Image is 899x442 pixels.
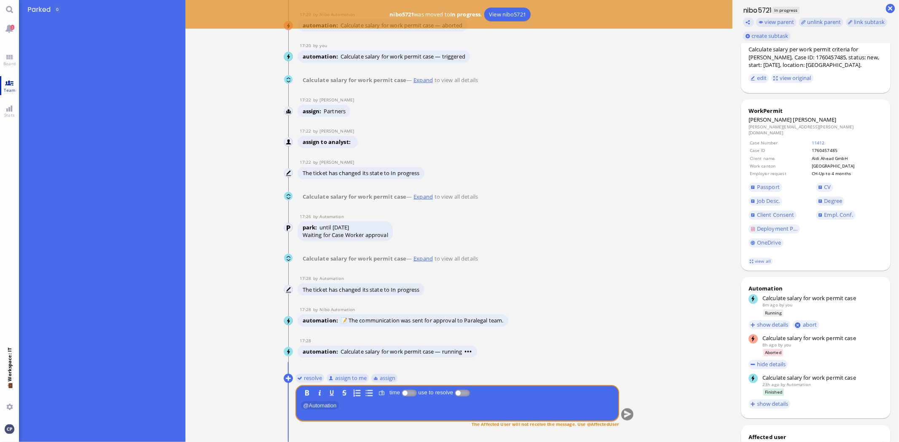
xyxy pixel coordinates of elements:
[763,389,784,396] span: Finished
[284,138,293,147] img: Anand Pazhenkottil
[812,140,825,146] a: 11412
[2,87,18,93] span: Team
[388,389,402,396] label: time
[303,402,309,408] span: @
[793,320,819,329] button: abort
[756,18,797,27] button: view parent
[799,18,843,27] button: unlink parent
[303,255,407,262] strong: Calculate salary for work permit case
[303,348,341,355] span: automation
[779,302,784,308] span: by
[811,162,882,169] td: [GEOGRAPHIC_DATA]
[315,388,324,397] button: I
[1,61,18,67] span: Board
[301,401,339,410] span: Automation
[313,275,320,281] span: by
[749,45,883,69] div: Calculate salary per work permit criteria for [PERSON_NAME], Case ID: 1760457485, status: new, st...
[470,348,472,355] span: •
[303,317,341,324] span: automation
[811,170,882,177] td: CH-Up to 4 months
[300,159,313,165] span: 17:22
[371,373,398,383] button: assign
[763,349,784,356] span: Aborted
[300,43,313,48] span: 17:20
[762,302,778,308] span: 8m ago
[846,18,887,27] task-group-action-menu: link subtask
[749,210,797,220] a: Client Consent
[300,128,313,134] span: 17:22
[303,169,420,177] span: The ticket has changed its state to In progress
[341,317,504,324] span: 📝 The communication was sent for approval to Paralegal team.
[319,128,354,134] span: anand.pazhenkottil@bluelakelegal.com
[412,76,435,84] a: Expand
[824,197,843,205] span: Degree
[762,342,777,348] span: 8h ago
[757,197,780,205] span: Job Desc.
[467,348,470,355] span: •
[295,373,325,383] button: resolve
[749,107,883,114] div: WorkPermit
[749,285,883,292] div: Automation
[749,360,788,369] button: hide details
[387,11,484,18] span: was moved to .
[749,433,786,441] div: Affected user
[298,190,483,202] div: — to view all details
[741,5,772,15] h1: nibo5721
[816,183,834,192] a: CV
[340,388,349,397] button: S
[472,421,619,427] span: The Affected User will not receive the message. Use @AffectedUser
[313,159,320,165] span: by
[300,306,313,312] span: 17:28
[749,170,810,177] td: Employer request
[313,97,320,103] span: by
[300,213,313,219] span: 17:26
[284,52,293,61] img: You
[757,183,780,191] span: Passport
[748,258,773,265] a: view all
[824,183,831,191] span: CV
[749,139,810,146] td: Case Number
[341,348,472,355] span: Calculate salary for work permit case — running
[319,306,355,312] span: automation@nibo.ai
[464,348,467,355] span: •
[313,306,320,312] span: by
[749,74,769,83] button: edit
[303,76,407,84] strong: Calculate salary for work permit case
[319,275,343,281] span: automation@bluelakelegal.com
[298,252,483,264] div: — to view all details
[762,294,883,302] div: Calculate salary for work permit case
[816,210,856,220] a: Empl. Conf.
[303,193,407,200] strong: Calculate salary for work permit case
[484,8,531,21] a: View nibo5721
[298,74,483,86] div: — to view all details
[743,18,754,27] button: Copy ticket nibo5721 link to clipboard
[319,43,327,48] span: claudia.plueer@bluelakelegal.com
[2,112,17,118] span: Stats
[303,388,312,397] button: B
[749,224,800,234] a: Deployment P...
[778,342,783,348] span: by
[412,255,435,262] a: Expand
[319,159,354,165] span: anand.pazhenkottil@bluelakelegal.com
[749,197,782,206] a: Job Desc.
[333,224,349,231] span: [DATE]
[412,193,435,200] a: Expand
[27,5,54,14] span: Parked
[341,53,465,60] span: Calculate salary for work permit case — triggered
[450,11,480,18] b: In progress
[303,286,420,293] span: The ticket has changed its state to In progress
[284,169,293,178] img: Anand Pazhenkottil
[781,381,785,387] span: by
[749,162,810,169] td: Work canton
[284,317,293,326] img: Nibo Automation
[749,147,810,154] td: Case ID
[300,275,313,281] span: 17:28
[284,107,293,116] img: Anand Pazhenkottil
[793,116,837,123] span: [PERSON_NAME]
[786,302,793,308] span: claudia.plueer@bluelakelegal.com
[455,389,470,396] p-inputswitch: use to resolve
[11,25,14,30] span: 3
[303,224,319,231] span: park
[327,388,337,397] button: U
[5,424,14,434] img: You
